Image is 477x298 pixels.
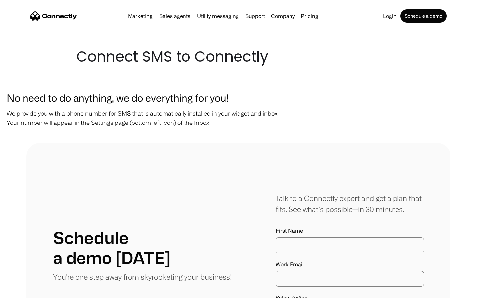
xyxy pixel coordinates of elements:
aside: Language selected: English [7,286,40,296]
h1: Connect SMS to Connectly [76,46,401,67]
p: You're one step away from skyrocketing your business! [53,272,232,282]
a: Support [243,13,268,19]
ul: Language list [13,286,40,296]
a: Marketing [125,13,155,19]
label: Work Email [276,261,424,268]
a: Pricing [298,13,321,19]
h1: Schedule a demo [DATE] [53,228,171,268]
label: First Name [276,228,424,234]
div: Company [271,11,295,21]
h3: No need to do anything, we do everything for you! [7,90,470,105]
a: Utility messaging [194,13,241,19]
a: Login [380,13,399,19]
div: Talk to a Connectly expert and get a plan that fits. See what’s possible—in 30 minutes. [276,193,424,215]
a: Sales agents [157,13,193,19]
p: We provide you with a phone number for SMS that is automatically installed in your widget and inb... [7,109,470,127]
p: ‍ [7,130,470,140]
a: Schedule a demo [400,9,447,23]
